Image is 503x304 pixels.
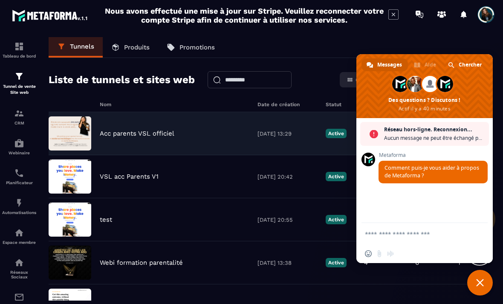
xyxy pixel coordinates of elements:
[100,173,159,180] p: VSL acc Parents V1
[14,198,24,208] img: automations
[14,71,24,81] img: formation
[365,230,465,238] textarea: Entrez votre message...
[2,180,36,185] p: Planificateur
[384,125,485,134] span: Réseau hors-ligne. Reconnexion...
[384,134,485,142] span: Aucun message ne peut être échangé pour le moment.
[49,71,195,88] h2: Liste de tunnels et sites web
[49,159,91,194] img: image
[104,6,384,24] h2: Nous avons effectué une mise à jour sur Stripe. Veuillez reconnecter votre compte Stripe afin de ...
[14,258,24,268] img: social-network
[49,37,103,58] a: Tunnels
[2,221,36,251] a: automationsautomationsEspace membre
[179,43,215,51] p: Promotions
[100,101,249,107] h6: Nom
[443,58,488,71] div: Chercher
[2,84,36,96] p: Tunnel de vente Site web
[356,76,372,83] span: Carte
[2,210,36,215] p: Automatisations
[379,152,488,158] span: Metaforma
[2,191,36,221] a: automationsautomationsAutomatisations
[2,151,36,155] p: Webinaire
[2,54,36,58] p: Tableau de bord
[257,260,317,266] p: [DATE] 13:38
[103,37,158,58] a: Produits
[14,292,24,302] img: email
[341,74,377,86] button: Carte
[14,138,24,148] img: automations
[326,215,347,224] p: Active
[257,217,317,223] p: [DATE] 20:55
[2,121,36,125] p: CRM
[2,102,36,132] a: formationformationCRM
[377,58,402,71] span: Messages
[2,35,36,65] a: formationformationTableau de bord
[2,65,36,102] a: formationformationTunnel de vente Site web
[14,108,24,119] img: formation
[2,270,36,279] p: Réseaux Sociaux
[49,246,91,280] img: image
[326,172,347,181] p: Active
[100,130,174,137] p: Acc parents VSL officiel
[2,240,36,245] p: Espace membre
[12,8,89,23] img: logo
[70,43,94,50] p: Tunnels
[326,258,347,267] p: Active
[459,58,482,71] span: Chercher
[384,164,479,179] span: Comment puis-je vous aider à propos de Metaforma ?
[257,101,317,107] h6: Date de création
[14,41,24,52] img: formation
[326,129,347,138] p: Active
[2,132,36,162] a: automationsautomationsWebinaire
[100,216,112,223] p: test
[2,251,36,286] a: social-networksocial-networkRéseaux Sociaux
[2,162,36,191] a: schedulerschedulerPlanificateur
[14,228,24,238] img: automations
[326,101,356,107] h6: Statut
[49,116,91,151] img: image
[257,174,317,180] p: [DATE] 20:42
[257,130,317,137] p: [DATE] 13:29
[158,37,223,58] a: Promotions
[49,203,91,237] img: image
[361,58,408,71] div: Messages
[100,259,183,266] p: Webi formation parentalité
[365,250,372,257] span: Insérer un emoji
[467,270,493,295] div: Fermer le chat
[124,43,150,51] p: Produits
[14,168,24,178] img: scheduler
